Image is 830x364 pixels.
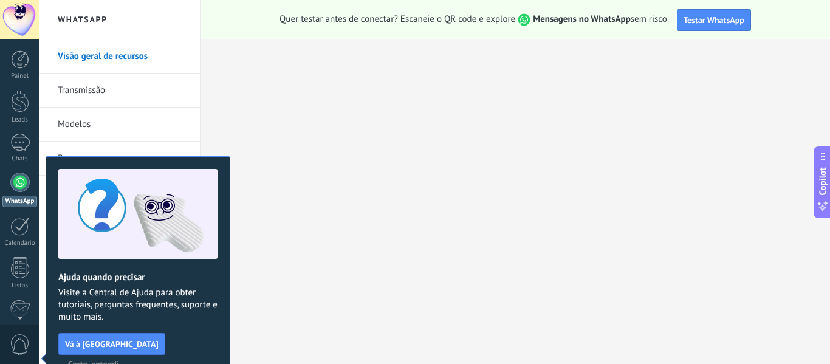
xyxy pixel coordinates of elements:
[39,39,200,74] li: Visão geral de recursos
[2,72,38,80] div: Painel
[684,15,744,26] span: Testar WhatsApp
[677,9,751,31] button: Testar WhatsApp
[2,116,38,124] div: Leads
[58,39,188,74] a: Visão geral de recursos
[280,13,667,26] span: Quer testar antes de conectar? Escaneie o QR code e explore sem risco
[2,155,38,163] div: Chats
[2,282,38,290] div: Listas
[58,142,188,176] a: Bots
[39,74,200,108] li: Transmissão
[58,333,165,355] button: Vá à [GEOGRAPHIC_DATA]
[58,74,188,108] a: Transmissão
[39,108,200,142] li: Modelos
[817,167,829,195] span: Copilot
[58,272,218,283] h2: Ajuda quando precisar
[2,239,38,247] div: Calendário
[65,340,159,348] span: Vá à [GEOGRAPHIC_DATA]
[39,142,200,176] li: Bots
[58,108,188,142] a: Modelos
[2,196,37,207] div: WhatsApp
[58,287,218,323] span: Visite a Central de Ajuda para obter tutoriais, perguntas frequentes, suporte e muito mais.
[533,13,631,25] strong: Mensagens no WhatsApp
